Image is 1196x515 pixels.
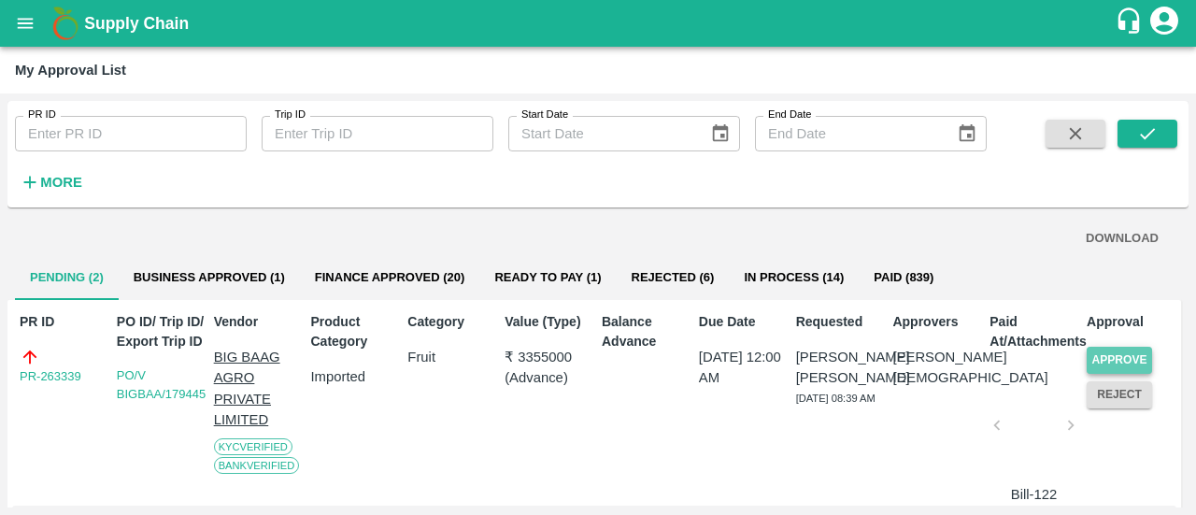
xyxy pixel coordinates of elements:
[508,116,695,151] input: Start Date
[703,116,738,151] button: Choose date
[15,166,87,198] button: More
[505,312,594,332] p: Value (Type)
[275,107,306,122] label: Trip ID
[1087,381,1152,408] button: Reject
[796,393,876,404] span: [DATE] 08:39 AM
[300,255,480,300] button: Finance Approved (20)
[768,107,811,122] label: End Date
[699,347,789,389] p: [DATE] 12:00 AM
[617,255,730,300] button: Rejected (6)
[699,312,789,332] p: Due Date
[15,255,119,300] button: Pending (2)
[84,10,1115,36] a: Supply Chain
[15,58,126,82] div: My Approval List
[4,2,47,45] button: open drawer
[1087,347,1152,374] button: Approve
[755,116,942,151] input: End Date
[729,255,859,300] button: In Process (14)
[310,366,400,387] p: Imported
[505,347,594,367] p: ₹ 3355000
[47,5,84,42] img: logo
[15,116,247,151] input: Enter PR ID
[505,367,594,388] p: ( Advance )
[407,312,497,332] p: Category
[1115,7,1147,40] div: customer-support
[28,107,56,122] label: PR ID
[892,312,982,332] p: Approvers
[1087,312,1176,332] p: Approval
[119,255,300,300] button: Business Approved (1)
[602,312,691,351] p: Balance Advance
[859,255,948,300] button: Paid (839)
[796,312,886,332] p: Requested
[310,312,400,351] p: Product Category
[1147,4,1181,43] div: account of current user
[40,175,82,190] strong: More
[521,107,568,122] label: Start Date
[892,347,982,389] p: [PERSON_NAME][DEMOGRAPHIC_DATA]
[262,116,493,151] input: Enter Trip ID
[214,312,304,332] p: Vendor
[796,347,886,389] p: [PERSON_NAME] [PERSON_NAME]
[20,367,81,386] a: PR-263339
[117,368,206,401] a: PO/V BIGBAA/179445
[117,312,206,351] p: PO ID/ Trip ID/ Export Trip ID
[20,312,109,332] p: PR ID
[214,347,304,430] p: BIG BAAG AGRO PRIVATE LIMITED
[214,438,292,455] span: KYC Verified
[407,347,497,367] p: Fruit
[84,14,189,33] b: Supply Chain
[990,312,1079,351] p: Paid At/Attachments
[479,255,616,300] button: Ready To Pay (1)
[949,116,985,151] button: Choose date
[214,457,300,474] span: Bank Verified
[1004,484,1063,505] p: Bill-122
[1078,222,1166,255] button: DOWNLOAD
